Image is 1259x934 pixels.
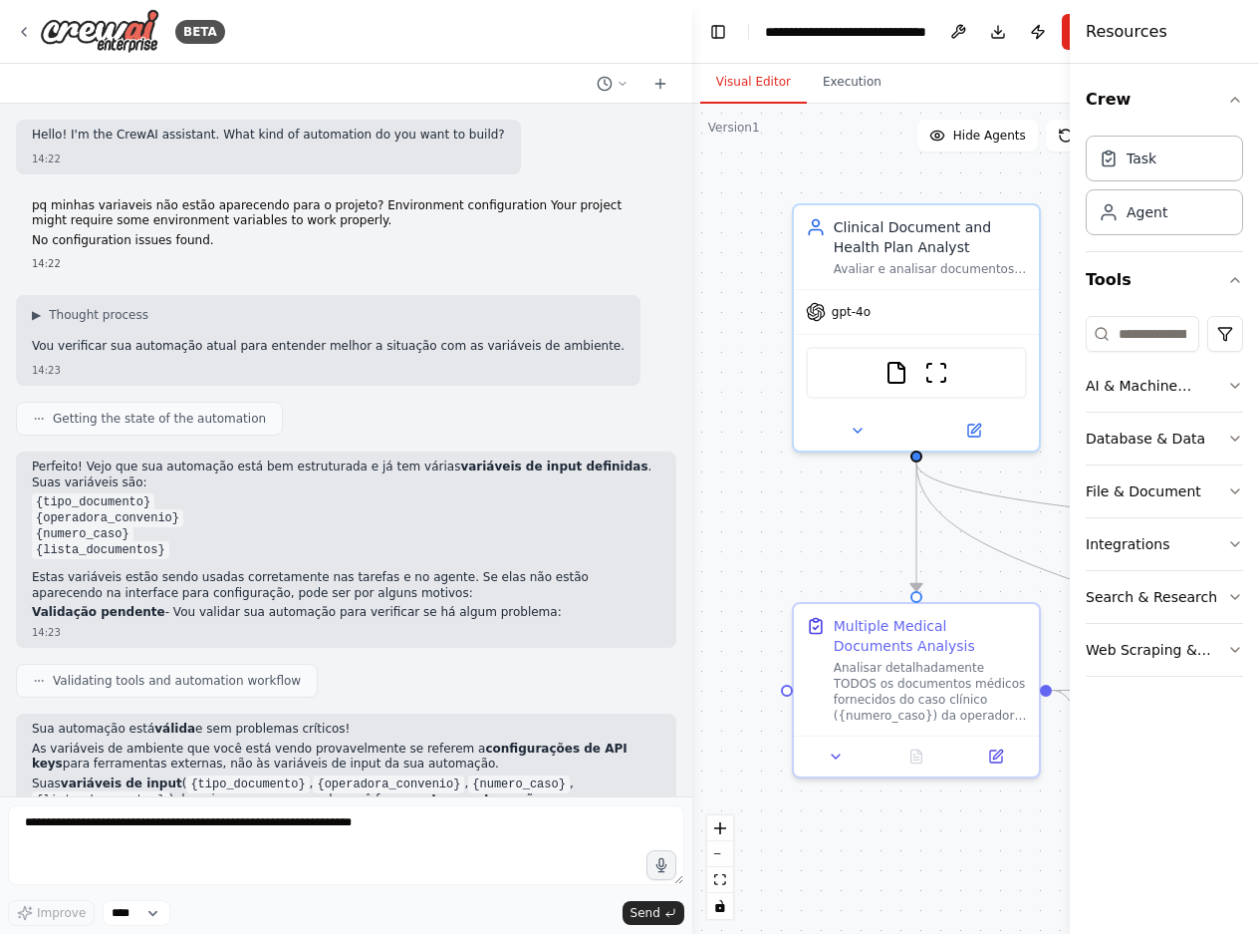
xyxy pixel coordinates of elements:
[1086,429,1205,449] div: Database & Data
[924,361,948,385] img: ScrapeWebsiteTool
[1086,376,1227,396] div: AI & Machine Learning
[834,261,1027,277] div: Avaliar e analisar documentos médicos, prontuários, laudos e regras de convênios de operadoras de...
[644,72,676,96] button: Start a new chat
[61,777,182,790] strong: variáveis de input
[874,745,958,769] button: No output available
[917,120,1038,152] button: Hide Agents
[792,203,1041,453] div: Clinical Document and Health Plan AnalystAvaliar e analisar documentos médicos, prontuários, laud...
[700,62,807,104] button: Visual Editor
[707,841,733,867] button: zoom out
[8,900,95,926] button: Improve
[1086,20,1167,44] h4: Resources
[40,9,159,54] img: Logo
[1086,587,1217,607] div: Search & Research
[834,616,1027,656] div: Multiple Medical Documents Analysis
[1086,534,1169,554] div: Integrations
[708,120,760,136] div: Version 1
[1086,413,1243,465] button: Database & Data
[832,304,871,320] span: gpt-4o
[1086,481,1201,501] div: File & Document
[1086,308,1243,693] div: Tools
[32,605,660,621] li: - Vou validar sua automação para verificar se há algum problema:
[32,152,505,166] div: 14:22
[468,776,570,793] code: {numero_caso}
[32,493,154,511] code: {tipo_documento}
[392,792,543,806] strong: executar a automação
[1086,640,1227,660] div: Web Scraping & Browsing
[32,541,169,559] code: {lista_documentos}
[32,460,660,490] p: Perfeito! Vejo que sua automação está bem estruturada e já tem várias . Suas variáveis são:
[49,307,148,323] span: Thought process
[186,776,309,793] code: {tipo_documento}
[1127,202,1167,222] div: Agent
[765,22,926,42] nav: breadcrumb
[32,525,133,543] code: {numero_caso}
[32,742,628,772] strong: configurações de API keys
[704,18,732,46] button: Hide left sidebar
[32,198,660,229] p: pq minhas variaveis não estão aparecendo para o projeto? Environment configuration Your project m...
[707,867,733,893] button: fit view
[589,72,636,96] button: Switch to previous chat
[32,256,660,271] div: 14:22
[32,625,660,640] div: 14:23
[1086,624,1243,676] button: Web Scraping & Browsing
[32,233,660,249] p: No configuration issues found.
[630,905,660,921] span: Send
[32,605,165,619] strong: Validação pendente
[807,62,897,104] button: Execution
[953,128,1026,144] span: Hide Agents
[32,307,148,323] button: ▶Thought process
[1086,252,1243,308] button: Tools
[707,815,733,919] div: React Flow controls
[32,777,660,808] p: Suas ( , , , ) deveriam aparecer quando você for .
[834,660,1027,724] div: Analisar detalhadamente TODOS os documentos médicos fornecidos do caso clínico ({numero_caso}) da...
[1086,571,1243,623] button: Search & Research
[707,893,733,919] button: toggle interactivity
[1086,72,1243,128] button: Crew
[646,850,676,880] button: Click to speak your automation idea
[32,509,183,527] code: {operadora_convenio}
[32,339,625,355] p: Vou verificar sua automação atual para entender melhor a situação com as variáveis de ambiente.
[32,363,625,378] div: 14:23
[623,901,684,925] button: Send
[1086,518,1243,570] button: Integrations
[154,722,195,736] strong: válida
[460,460,647,473] strong: variáveis de input definidas
[32,722,660,738] p: Sua automação está e sem problemas críticos!
[792,602,1041,778] div: Multiple Medical Documents AnalysisAnalisar detalhadamente TODOS os documentos médicos fornecidos...
[707,815,733,841] button: zoom in
[918,419,1031,443] button: Open in side panel
[32,128,505,144] p: Hello! I'm the CrewAI assistant. What kind of automation do you want to build?
[32,570,660,601] p: Estas variáveis estão sendo usadas corretamente nas tarefas e no agente. Se elas não estão aparec...
[962,745,1031,769] button: Open in side panel
[32,307,41,323] span: ▶
[175,20,225,44] div: BETA
[1086,466,1243,517] button: File & Document
[884,361,908,385] img: FileReadTool
[37,905,86,921] span: Improve
[53,673,301,689] span: Validating tools and automation workflow
[834,217,1027,257] div: Clinical Document and Health Plan Analyst
[1127,149,1156,168] div: Task
[1086,360,1243,412] button: AI & Machine Learning
[906,463,926,591] g: Edge from 4779edff-8f96-46a1-8080-9b2c82914cdd to 8696094d-6014-45f0-ba88-9f57c3ffcfb2
[53,411,266,427] span: Getting the state of the automation
[313,776,464,793] code: {operadora_convenio}
[1086,128,1243,251] div: Crew
[32,791,169,809] code: {lista_documentos}
[32,742,660,773] p: As variáveis de ambiente que você está vendo provavelmente se referem a para ferramentas externas...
